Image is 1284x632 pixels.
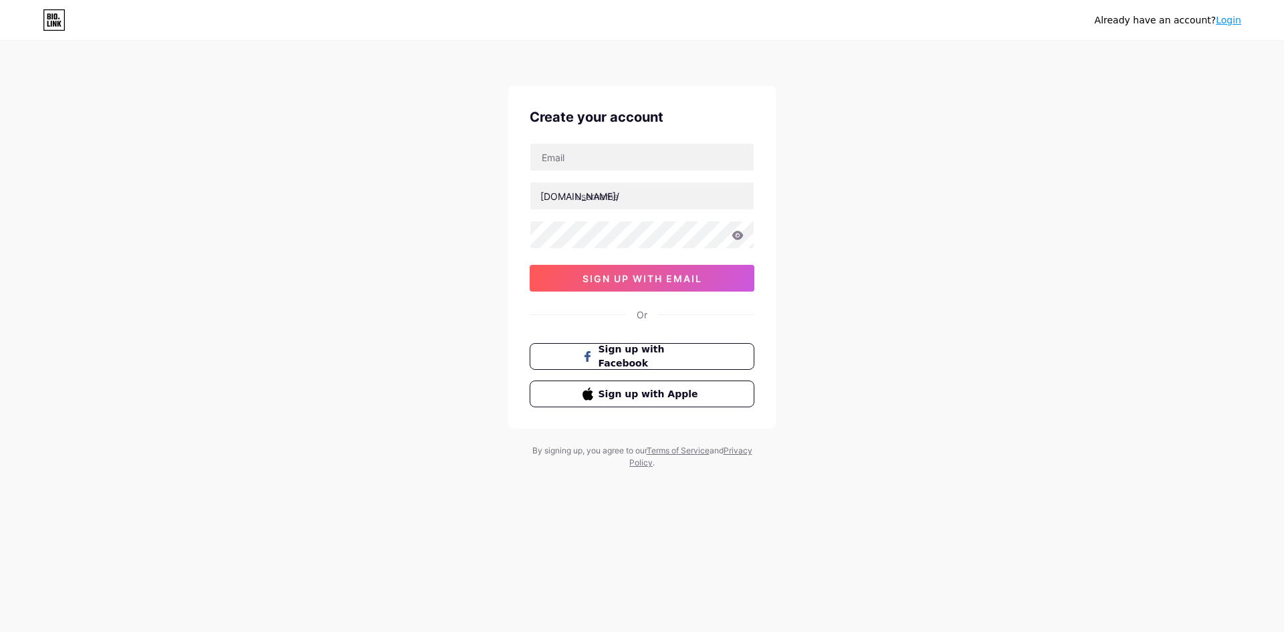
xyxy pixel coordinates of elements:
div: Already have an account? [1095,13,1241,27]
button: sign up with email [530,265,754,292]
span: Sign up with Facebook [599,342,702,371]
input: Email [530,144,754,171]
button: Sign up with Facebook [530,343,754,370]
div: [DOMAIN_NAME]/ [540,189,619,203]
button: Sign up with Apple [530,381,754,407]
div: By signing up, you agree to our and . [528,445,756,469]
span: Sign up with Apple [599,387,702,401]
a: Login [1216,15,1241,25]
input: username [530,183,754,209]
div: Or [637,308,647,322]
span: sign up with email [582,273,702,284]
div: Create your account [530,107,754,127]
a: Terms of Service [647,445,710,455]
